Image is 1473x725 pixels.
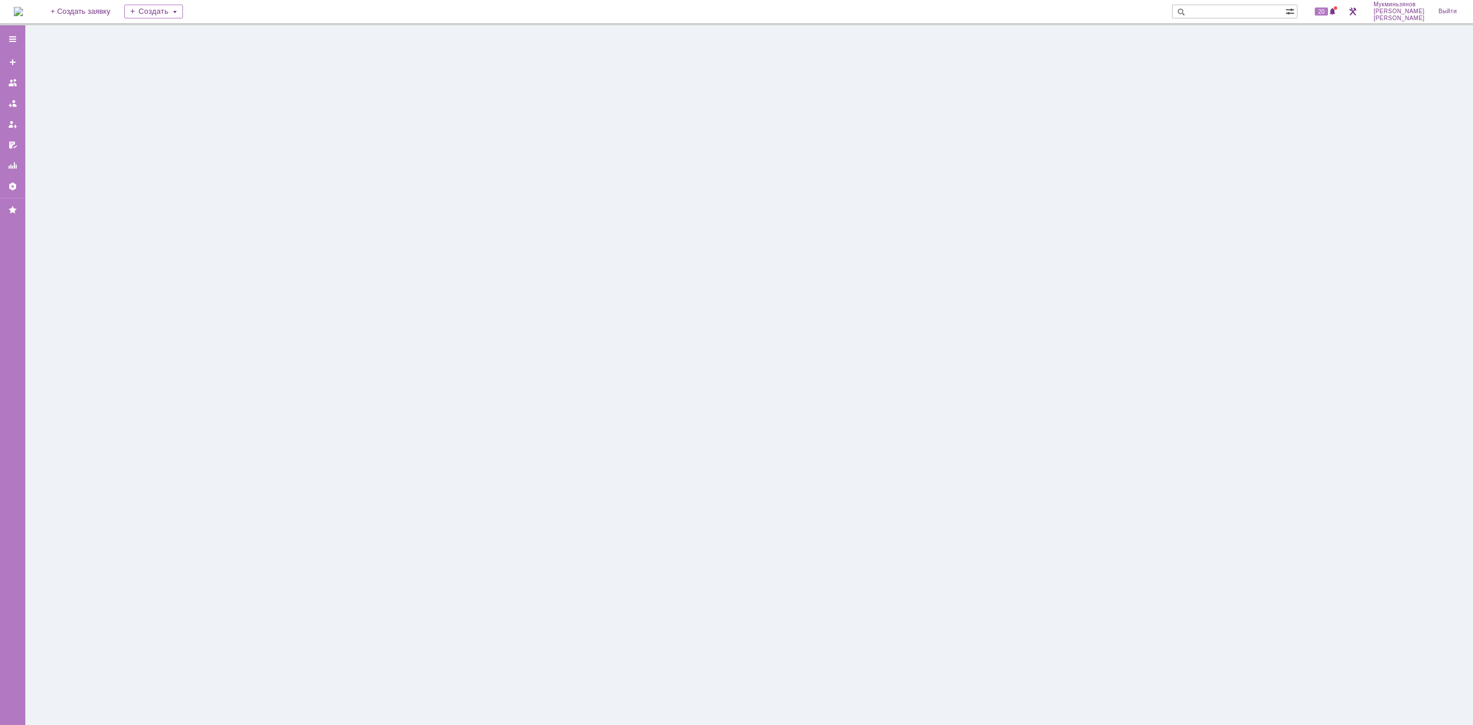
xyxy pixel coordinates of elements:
[1373,15,1425,22] span: [PERSON_NAME]
[14,7,23,16] img: logo
[124,5,183,18] div: Создать
[1373,1,1425,8] span: Мукминьзянов
[1373,8,1425,15] span: [PERSON_NAME]
[1315,7,1328,16] span: 20
[14,7,23,16] a: Перейти на домашнюю страницу
[1285,5,1297,16] span: Расширенный поиск
[1346,5,1360,18] a: Перейти в интерфейс администратора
